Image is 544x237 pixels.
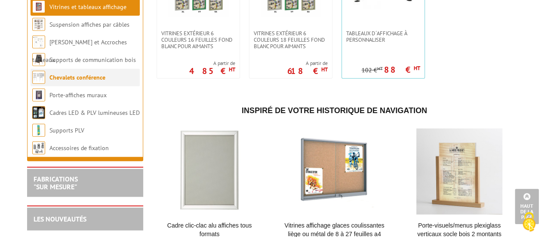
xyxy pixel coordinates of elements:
img: Cimaises et Accroches tableaux [32,36,45,49]
p: 102 € [362,67,383,74]
img: Porte-affiches muraux [32,89,45,102]
a: FABRICATIONS"Sur Mesure" [34,175,78,191]
a: Cadres LED & PLV lumineuses LED [49,109,140,117]
a: Tableaux d´affichage à personnaliser [342,30,424,43]
button: Cookies (modal window) [514,208,544,237]
sup: HT [229,66,235,73]
img: Cookies (modal window) [518,211,540,233]
span: Vitrines extérieur 6 couleurs 18 feuilles fond blanc pour aimants [254,30,328,49]
span: A partir de [189,60,235,67]
a: Chevalets conférence [49,74,105,81]
img: Supports PLV [32,124,45,137]
span: A partir de [287,60,328,67]
p: 88 € [384,67,420,72]
span: Tableaux d´affichage à personnaliser [346,30,420,43]
sup: HT [377,65,383,71]
a: Vitrines extérieur 6 couleurs 18 feuilles fond blanc pour aimants [249,30,332,49]
sup: HT [321,66,328,73]
a: Vitrines et tableaux affichage [49,3,126,11]
img: Accessoires de fixation [32,142,45,154]
a: Accessoires de fixation [49,144,109,152]
span: Inspiré de votre historique de navigation [242,106,427,115]
img: Chevalets conférence [32,71,45,84]
p: 618 € [287,68,328,74]
img: Suspension affiches par câbles [32,18,45,31]
p: 485 € [189,68,235,74]
a: Suspension affiches par câbles [49,21,129,28]
a: LES NOUVEAUTÉS [34,215,86,223]
img: Vitrines et tableaux affichage [32,0,45,13]
a: [PERSON_NAME] et Accroches tableaux [32,38,127,64]
sup: HT [414,65,420,72]
span: Vitrines extérieur 6 couleurs 16 feuilles fond blanc pour aimants [161,30,235,49]
a: Haut de la page [515,189,539,224]
a: Porte-affiches muraux [49,91,107,99]
img: Cadres LED & PLV lumineuses LED [32,106,45,119]
a: Supports de communication bois [49,56,136,64]
a: Vitrines extérieur 6 couleurs 16 feuilles fond blanc pour aimants [157,30,240,49]
a: Supports PLV [49,126,84,134]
